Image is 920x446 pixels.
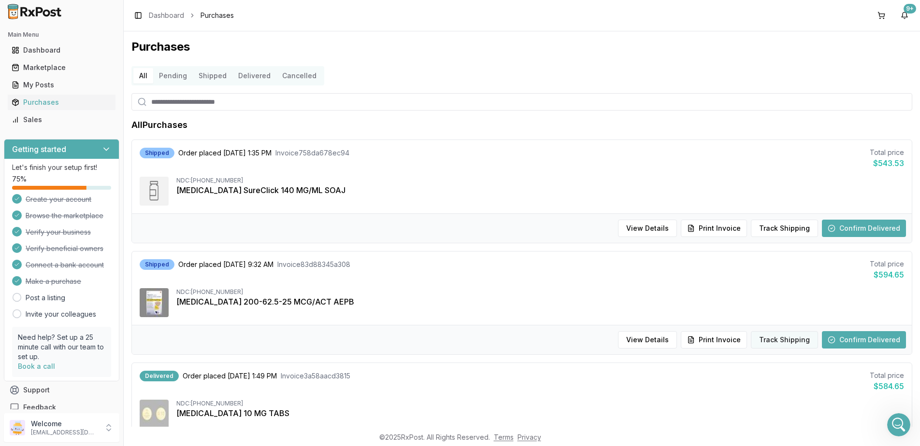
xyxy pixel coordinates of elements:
p: Let's finish your setup first! [12,163,111,172]
a: Dashboard [8,42,115,59]
img: logo [19,18,75,34]
img: User avatar [10,420,25,435]
img: Jardiance 10 MG TABS [140,400,169,429]
button: Print Invoice [681,331,747,348]
div: [PERSON_NAME] [43,146,99,156]
button: Messages [64,301,129,340]
button: Track Shipping [751,220,818,237]
div: Shipped [140,148,174,158]
nav: breadcrumb [149,11,234,20]
h1: Purchases [131,39,912,55]
div: Total price [870,148,904,157]
img: Repatha SureClick 140 MG/ML SOAJ [140,177,169,206]
span: Verify your business [26,227,91,237]
span: Invoice 83d88345a308 [277,260,350,269]
button: Cancelled [276,68,322,84]
button: Sales [4,112,119,127]
button: View status page [20,247,173,266]
button: View Details [618,331,677,348]
button: Dashboard [4,42,119,58]
span: 75 % [12,174,27,184]
button: View Details [618,220,677,237]
h2: Main Menu [8,31,115,39]
a: Dashboard [149,11,184,20]
div: [MEDICAL_DATA] SureClick 140 MG/ML SOAJ [176,184,904,196]
a: Privacy [517,433,541,441]
a: Sales [8,111,115,128]
button: My Posts [4,77,119,93]
span: Order placed [DATE] 1:35 PM [178,148,272,158]
div: Recent messageProfile image for Manuelok no problem[PERSON_NAME]•17h ago [10,113,184,164]
button: Purchases [4,95,119,110]
span: ok no problem [43,137,92,144]
div: NDC: [PHONE_NUMBER] [176,288,904,296]
p: [EMAIL_ADDRESS][DOMAIN_NAME] [31,429,98,436]
button: Marketplace [4,60,119,75]
div: My Posts [12,80,112,90]
p: How can we help? [19,85,174,101]
button: 9+ [897,8,912,23]
button: Support [4,381,119,399]
div: $543.53 [870,157,904,169]
a: Terms [494,433,514,441]
span: Order placed [DATE] 9:32 AM [178,260,273,269]
div: Purchases [12,98,112,107]
img: Profile image for Manuel [113,15,132,35]
div: Profile image for Manuelok no problem[PERSON_NAME]•17h ago [10,128,183,164]
div: [MEDICAL_DATA] 10 MG TABS [176,407,904,419]
img: RxPost Logo [4,4,66,19]
a: Marketplace [8,59,115,76]
div: All services are online [20,233,173,243]
span: Invoice 3a58aacd3815 [281,371,350,381]
button: Feedback [4,399,119,416]
a: My Posts [8,76,115,94]
img: Profile image for Bobbie [131,15,151,35]
span: Make a purchase [26,277,81,286]
span: Help [153,325,169,332]
div: Total price [870,371,904,380]
div: Delivered [140,371,179,381]
div: 9+ [904,4,916,14]
span: Messages [80,325,114,332]
div: [MEDICAL_DATA] 200-62.5-25 MCG/ACT AEPB [176,296,904,307]
a: Delivered [232,68,276,84]
h1: All Purchases [131,118,187,132]
div: $594.65 [870,269,904,280]
div: $584.65 [870,380,904,392]
p: Welcome [31,419,98,429]
a: Pending [153,68,193,84]
span: Home [21,325,43,332]
span: Create your account [26,195,91,204]
div: Dashboard [12,45,112,55]
a: Book a call [18,362,55,370]
div: Recent message [20,122,173,132]
div: NDC: [PHONE_NUMBER] [176,177,904,184]
p: Hi [PERSON_NAME] [19,69,174,85]
div: Sales [12,115,112,125]
p: Need help? Set up a 25 minute call with our team to set up. [18,333,105,362]
button: Shipped [193,68,232,84]
img: Trelegy Ellipta 200-62.5-25 MCG/ACT AEPB [140,288,169,317]
span: Connect a bank account [26,260,104,270]
button: Confirm Delivered [822,220,906,237]
div: • 17h ago [101,146,132,156]
button: Track Shipping [751,331,818,348]
span: Search for help [20,178,78,188]
span: Feedback [23,403,56,412]
div: Shipped [140,259,174,270]
div: Close [166,15,184,33]
button: All [133,68,153,84]
div: Marketplace [12,63,112,72]
a: Purchases [8,94,115,111]
span: Order placed [DATE] 1:49 PM [183,371,277,381]
h3: Getting started [12,143,66,155]
div: Total price [870,259,904,269]
span: Browse the marketplace [26,211,103,221]
div: NDC: [PHONE_NUMBER] [176,400,904,407]
span: Verify beneficial owners [26,244,103,253]
span: Invoice 758da678ec94 [275,148,349,158]
iframe: Intercom live chat [887,413,910,436]
button: Search for help [14,173,179,193]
